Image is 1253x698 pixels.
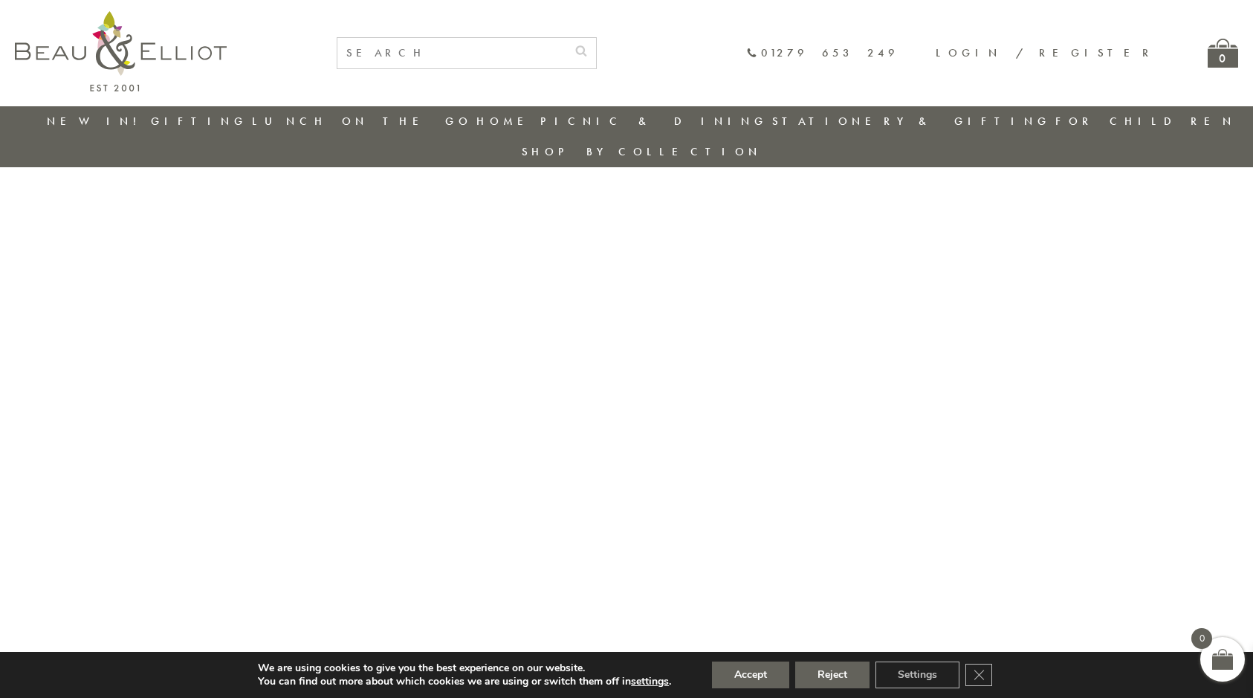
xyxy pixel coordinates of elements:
[965,664,992,686] button: Close GDPR Cookie Banner
[1208,39,1238,68] a: 0
[47,114,146,129] a: New in!
[631,675,669,688] button: settings
[1191,628,1212,649] span: 0
[15,11,227,91] img: logo
[522,144,762,159] a: Shop by collection
[772,114,1051,129] a: Stationery & Gifting
[476,114,536,129] a: Home
[875,662,959,688] button: Settings
[746,47,899,59] a: 01279 653 249
[712,662,789,688] button: Accept
[258,675,671,688] p: You can find out more about which cookies we are using or switch them off in .
[795,662,870,688] button: Reject
[1055,114,1236,129] a: For Children
[258,662,671,675] p: We are using cookies to give you the best experience on our website.
[252,114,472,129] a: Lunch On The Go
[540,114,768,129] a: Picnic & Dining
[337,38,566,68] input: SEARCH
[936,45,1156,60] a: Login / Register
[151,114,247,129] a: Gifting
